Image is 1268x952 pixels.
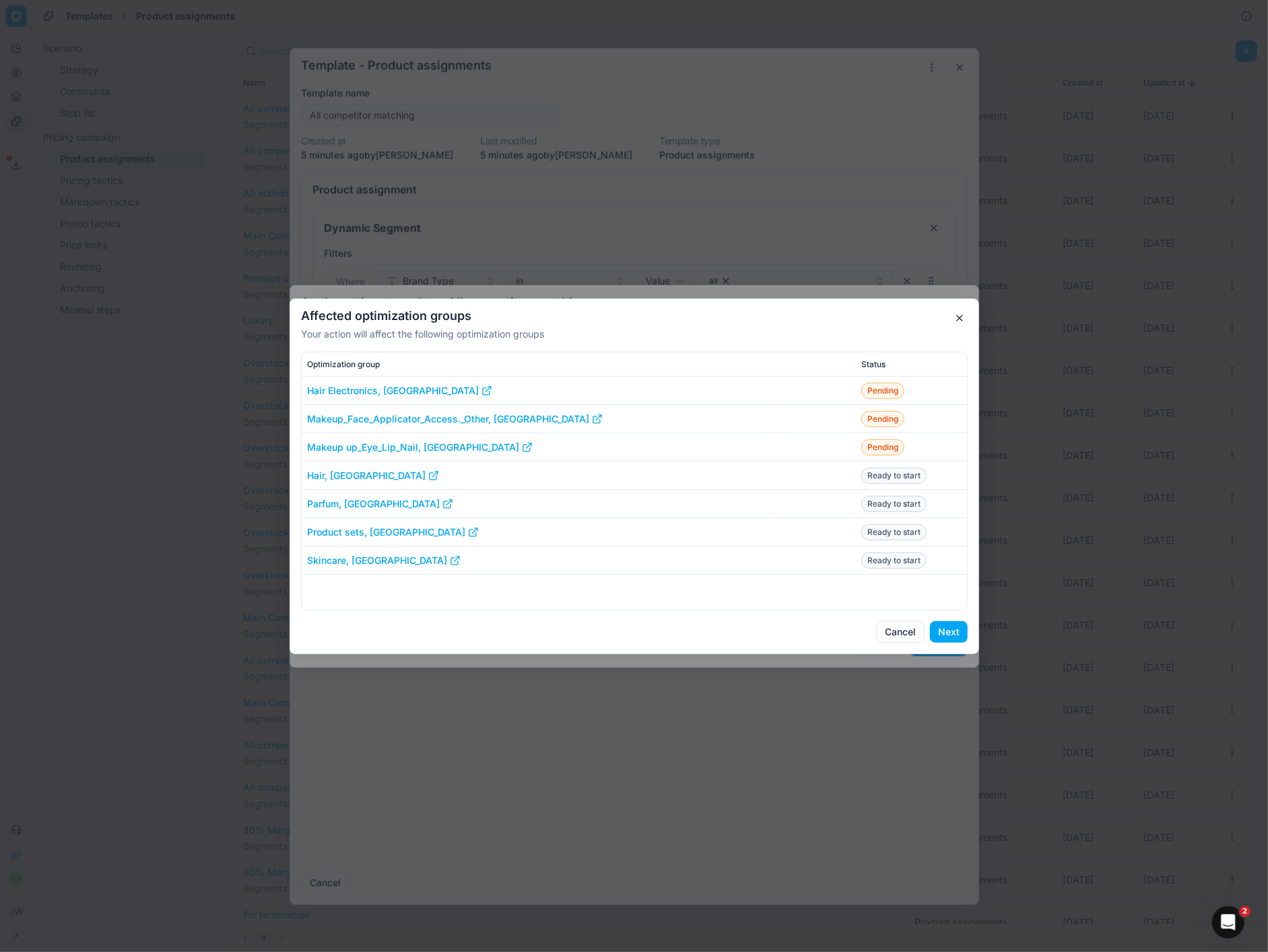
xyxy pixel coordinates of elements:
[1240,906,1250,917] span: 2
[307,468,439,482] a: Hair, [GEOGRAPHIC_DATA]
[876,621,925,643] button: Cancel
[301,310,968,322] h2: Affected optimization groups
[861,552,927,568] span: Ready to start
[307,412,603,425] a: Makeup_Face_Applicator_Access._Other, [GEOGRAPHIC_DATA]
[307,358,380,369] span: Optimization group
[861,382,904,398] span: Pending
[861,467,927,483] span: Ready to start
[930,621,968,643] button: Next
[301,327,968,341] p: Your action will affect the following optimization groups
[861,439,904,455] span: Pending
[307,383,492,397] a: Hair Electronics, [GEOGRAPHIC_DATA]
[861,410,904,426] span: Pending
[861,495,927,511] span: Ready to start
[307,525,479,538] a: Product sets, [GEOGRAPHIC_DATA]
[307,553,461,567] a: Skincare, [GEOGRAPHIC_DATA]
[307,440,533,453] a: Makeup up_Eye_Lip_Nail, [GEOGRAPHIC_DATA]
[1212,906,1244,939] iframe: Intercom live chat
[861,358,886,369] span: Status
[307,497,453,510] a: Parfum, [GEOGRAPHIC_DATA]
[861,523,927,540] span: Ready to start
